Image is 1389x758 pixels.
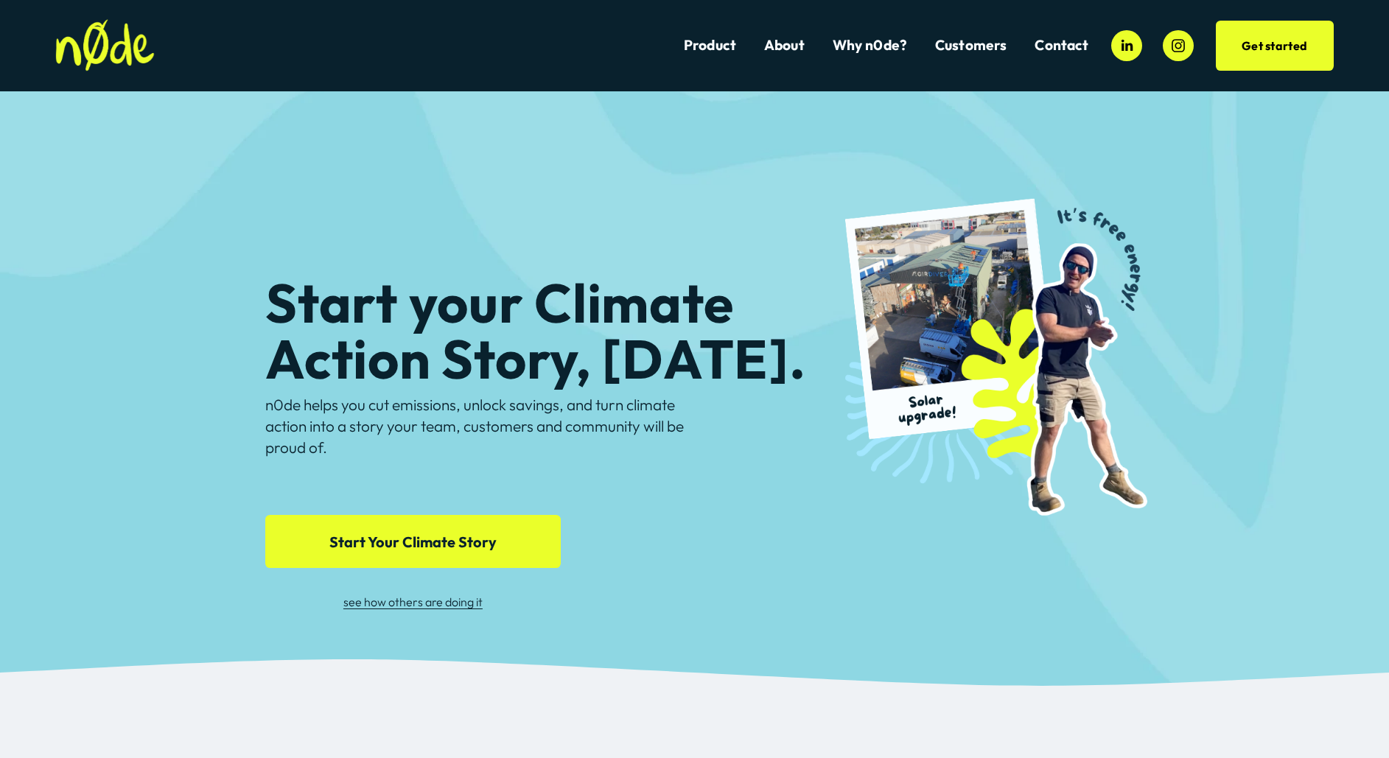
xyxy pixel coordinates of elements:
[1163,30,1194,61] a: Instagram
[684,35,736,55] a: Product
[935,37,1007,54] span: Customers
[935,35,1007,55] a: folder dropdown
[1111,30,1142,61] a: LinkedIn
[55,19,154,71] img: n0de
[833,35,908,55] a: Why n0de?
[265,394,690,458] p: n0de helps you cut emissions, unlock savings, and turn climate action into a story your team, cus...
[1035,35,1088,55] a: Contact
[1216,21,1334,71] a: Get started
[265,275,864,386] h1: Start your Climate Action Story, [DATE].
[764,35,805,55] a: About
[265,515,560,567] a: Start Your Climate Story
[343,594,483,609] a: see how others are doing it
